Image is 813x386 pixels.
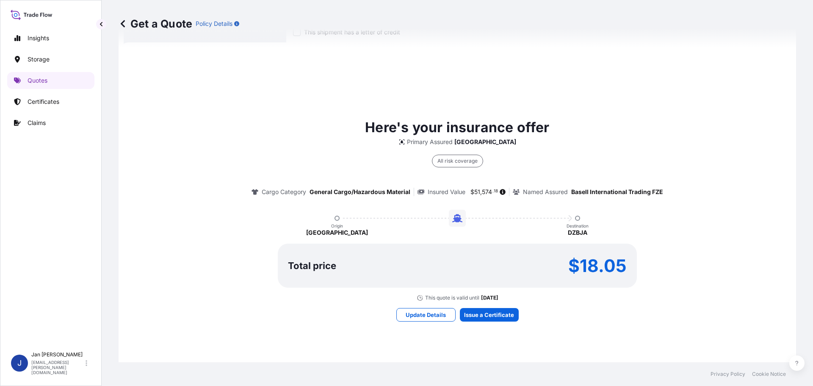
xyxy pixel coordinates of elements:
span: $ [470,189,474,195]
p: Origin [331,223,343,228]
p: General Cargo/Hazardous Material [310,188,410,196]
a: Privacy Policy [711,371,745,378]
p: Cargo Category [262,188,306,196]
a: Storage [7,51,94,68]
span: 51 [474,189,480,195]
p: Insured Value [428,188,465,196]
p: [GEOGRAPHIC_DATA] [306,228,368,237]
p: Named Assured [523,188,568,196]
p: Primary Assured [407,138,453,146]
p: [GEOGRAPHIC_DATA] [454,138,516,146]
button: Issue a Certificate [460,308,519,322]
p: Issue a Certificate [464,311,514,319]
a: Claims [7,114,94,131]
a: Insights [7,30,94,47]
p: Total price [288,261,336,270]
p: Certificates [28,97,59,106]
p: Storage [28,55,50,64]
p: Jan [PERSON_NAME] [31,351,84,358]
div: All risk coverage [432,155,483,167]
p: [EMAIL_ADDRESS][PERSON_NAME][DOMAIN_NAME] [31,360,84,375]
a: Cookie Notice [752,371,786,378]
p: Claims [28,119,46,127]
span: . [492,190,494,193]
p: Quotes [28,76,47,85]
button: Update Details [396,308,456,322]
p: $18.05 [568,259,627,272]
p: Update Details [406,311,446,319]
a: Quotes [7,72,94,89]
p: [DATE] [481,294,498,301]
a: Certificates [7,93,94,110]
p: Insights [28,34,49,42]
span: 18 [494,190,498,193]
span: , [480,189,482,195]
p: Policy Details [196,19,232,28]
p: Basell International Trading FZE [571,188,663,196]
p: This quote is valid until [425,294,479,301]
span: 574 [482,189,492,195]
p: Destination [567,223,589,228]
span: J [17,359,22,367]
p: Here's your insurance offer [365,117,549,138]
p: DZBJA [568,228,587,237]
p: Get a Quote [119,17,192,31]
